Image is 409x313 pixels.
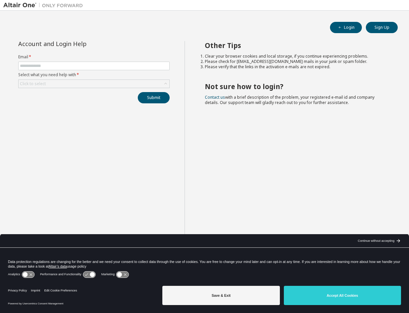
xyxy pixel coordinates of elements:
[18,72,170,78] label: Select what you need help with
[18,54,170,60] label: Email
[138,92,170,103] button: Submit
[330,22,362,33] button: Login
[18,41,139,46] div: Account and Login Help
[205,64,386,70] li: Please verify that the links in the activation e-mails are not expired.
[205,59,386,64] li: Please check for [EMAIL_ADDRESS][DOMAIN_NAME] mails in your junk or spam folder.
[205,41,386,50] h2: Other Tips
[205,94,374,105] span: with a brief description of the problem, your registered e-mail id and company details. Our suppo...
[205,94,225,100] a: Contact us
[366,22,398,33] button: Sign Up
[19,80,169,88] div: Click to select
[205,54,386,59] li: Clear your browser cookies and local storage, if you continue experiencing problems.
[3,2,86,9] img: Altair One
[205,82,386,91] h2: Not sure how to login?
[20,81,46,86] div: Click to select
